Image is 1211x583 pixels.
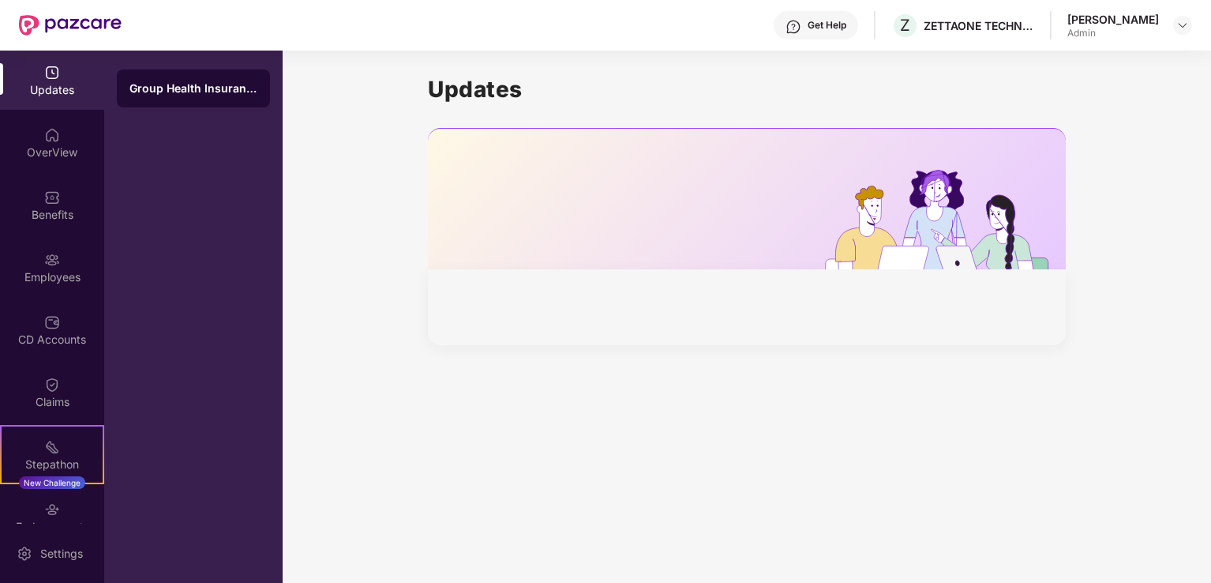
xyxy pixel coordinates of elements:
[825,170,1066,269] img: hrOnboarding
[44,190,60,205] img: svg+xml;base64,PHN2ZyBpZD0iQmVuZWZpdHMiIHhtbG5zPSJodHRwOi8vd3d3LnczLm9yZy8yMDAwL3N2ZyIgd2lkdGg9Ij...
[44,502,60,517] img: svg+xml;base64,PHN2ZyBpZD0iRW5kb3JzZW1lbnRzIiB4bWxucz0iaHR0cDovL3d3dy53My5vcmcvMjAwMC9zdmciIHdpZH...
[428,76,1066,103] h1: Updates
[924,18,1034,33] div: ZETTAONE TECHNOLOGIES INDIA PRIVATE LIMITED
[1067,12,1159,27] div: [PERSON_NAME]
[19,15,122,36] img: New Pazcare Logo
[44,439,60,455] img: svg+xml;base64,PHN2ZyB4bWxucz0iaHR0cDovL3d3dy53My5vcmcvMjAwMC9zdmciIHdpZHRoPSIyMSIgaGVpZ2h0PSIyMC...
[44,65,60,81] img: svg+xml;base64,PHN2ZyBpZD0iVXBkYXRlZCIgeG1sbnM9Imh0dHA6Ly93d3cudzMub3JnLzIwMDAvc3ZnIiB3aWR0aD0iMj...
[1067,27,1159,39] div: Admin
[44,252,60,268] img: svg+xml;base64,PHN2ZyBpZD0iRW1wbG95ZWVzIiB4bWxucz0iaHR0cDovL3d3dy53My5vcmcvMjAwMC9zdmciIHdpZHRoPS...
[44,314,60,330] img: svg+xml;base64,PHN2ZyBpZD0iQ0RfQWNjb3VudHMiIGRhdGEtbmFtZT0iQ0QgQWNjb3VudHMiIHhtbG5zPSJodHRwOi8vd3...
[19,476,85,489] div: New Challenge
[2,457,103,472] div: Stepathon
[44,377,60,393] img: svg+xml;base64,PHN2ZyBpZD0iQ2xhaW0iIHhtbG5zPSJodHRwOi8vd3d3LnczLm9yZy8yMDAwL3N2ZyIgd2lkdGg9IjIwIi...
[129,81,257,96] div: Group Health Insurance
[1176,19,1189,32] img: svg+xml;base64,PHN2ZyBpZD0iRHJvcGRvd24tMzJ4MzIiIHhtbG5zPSJodHRwOi8vd3d3LnczLm9yZy8yMDAwL3N2ZyIgd2...
[808,19,846,32] div: Get Help
[17,546,32,562] img: svg+xml;base64,PHN2ZyBpZD0iU2V0dGluZy0yMHgyMCIgeG1sbnM9Imh0dHA6Ly93d3cudzMub3JnLzIwMDAvc3ZnIiB3aW...
[785,19,801,35] img: svg+xml;base64,PHN2ZyBpZD0iSGVscC0zMngzMiIgeG1sbnM9Imh0dHA6Ly93d3cudzMub3JnLzIwMDAvc3ZnIiB3aWR0aD...
[900,16,910,35] span: Z
[36,546,88,562] div: Settings
[44,127,60,143] img: svg+xml;base64,PHN2ZyBpZD0iSG9tZSIgeG1sbnM9Imh0dHA6Ly93d3cudzMub3JnLzIwMDAvc3ZnIiB3aWR0aD0iMjAiIG...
